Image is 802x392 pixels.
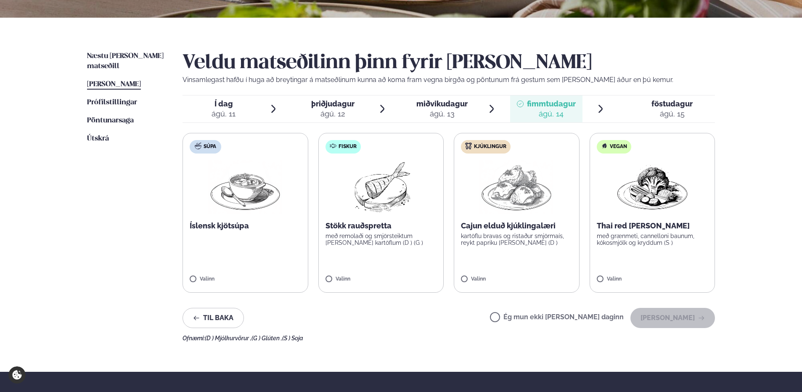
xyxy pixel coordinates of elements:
[527,109,576,119] div: ágú. 14
[204,143,216,150] span: Súpa
[339,143,357,150] span: Fiskur
[87,98,137,108] a: Prófílstillingar
[205,335,251,342] span: (D ) Mjólkurvörur ,
[183,308,244,328] button: Til baka
[183,75,715,85] p: Vinsamlegast hafðu í huga að breytingar á matseðlinum kunna að koma fram vegna birgða og pöntunum...
[212,109,236,119] div: ágú. 11
[326,221,437,231] p: Stökk rauðspretta
[344,160,418,214] img: Fish.png
[212,99,236,109] span: Í dag
[597,221,708,231] p: Thai red [PERSON_NAME]
[610,143,627,150] span: Vegan
[527,99,576,108] span: fimmtudagur
[190,221,301,231] p: Íslensk kjötsúpa
[183,51,715,75] h2: Veldu matseðilinn þinn fyrir [PERSON_NAME]
[630,308,715,328] button: [PERSON_NAME]
[651,99,693,108] span: föstudagur
[87,116,134,126] a: Pöntunarsaga
[87,134,109,144] a: Útskrá
[330,143,336,149] img: fish.svg
[87,79,141,90] a: [PERSON_NAME]
[461,233,572,246] p: kartöflu bravas og ristaður smjörmaís, reykt papriku [PERSON_NAME] (D )
[474,143,506,150] span: Kjúklingur
[87,99,137,106] span: Prófílstillingar
[208,160,282,214] img: Soup.png
[87,51,166,72] a: Næstu [PERSON_NAME] matseðill
[311,99,355,108] span: þriðjudagur
[416,99,468,108] span: miðvikudagur
[601,143,608,149] img: Vegan.svg
[465,143,472,149] img: chicken.svg
[87,117,134,124] span: Pöntunarsaga
[251,335,282,342] span: (G ) Glúten ,
[282,335,303,342] span: (S ) Soja
[461,221,572,231] p: Cajun elduð kjúklingalæri
[651,109,693,119] div: ágú. 15
[8,366,26,384] a: Cookie settings
[416,109,468,119] div: ágú. 13
[195,143,201,149] img: soup.svg
[597,233,708,246] p: með grænmeti, cannelloni baunum, kókosmjólk og kryddum (S )
[615,160,689,214] img: Vegan.png
[479,160,553,214] img: Chicken-thighs.png
[326,233,437,246] p: með remolaði og smjörsteiktum [PERSON_NAME] kartöflum (D ) (G )
[311,109,355,119] div: ágú. 12
[87,81,141,88] span: [PERSON_NAME]
[183,335,715,342] div: Ofnæmi:
[87,53,164,70] span: Næstu [PERSON_NAME] matseðill
[87,135,109,142] span: Útskrá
